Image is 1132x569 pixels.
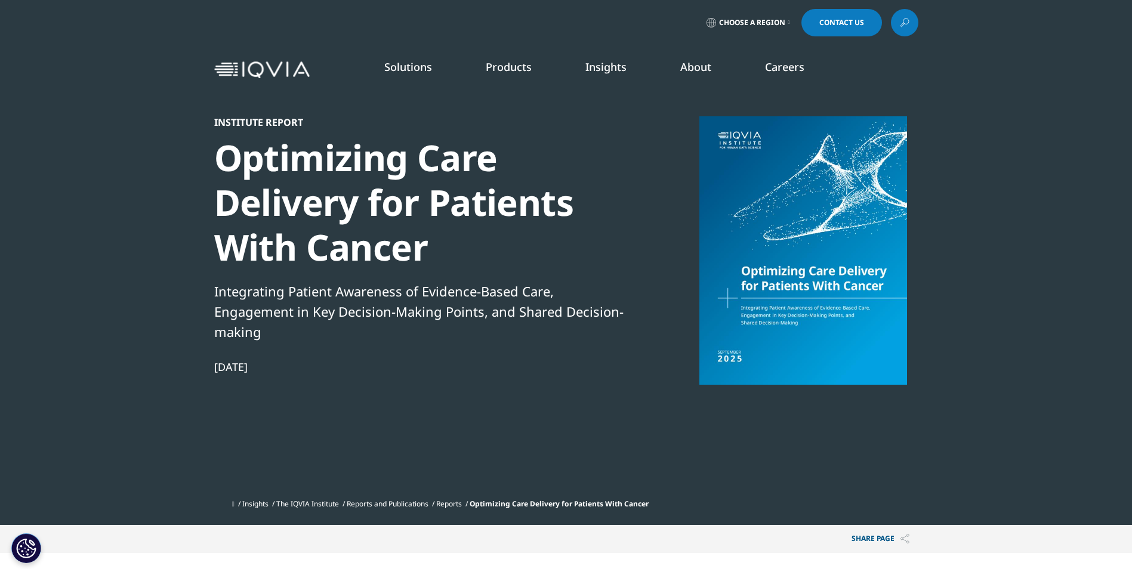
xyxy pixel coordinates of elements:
[900,534,909,544] img: Share PAGE
[214,116,624,128] div: Institute Report
[314,42,918,98] nav: Primary
[719,18,785,27] span: Choose a Region
[843,525,918,553] button: Share PAGEShare PAGE
[276,499,339,509] a: The IQVIA Institute
[585,60,627,74] a: Insights
[11,533,41,563] button: Cookie 设置
[680,60,711,74] a: About
[214,61,310,79] img: IQVIA Healthcare Information Technology and Pharma Clinical Research Company
[470,499,649,509] span: Optimizing Care Delivery for Patients With Cancer
[486,60,532,74] a: Products
[384,60,432,74] a: Solutions
[242,499,269,509] a: Insights
[436,499,462,509] a: Reports
[214,135,624,270] div: Optimizing Care Delivery for Patients With Cancer
[214,281,624,342] div: Integrating Patient Awareness of Evidence-Based Care, Engagement in Key Decision-Making Points, a...
[801,9,882,36] a: Contact Us
[214,360,624,374] div: [DATE]
[819,19,864,26] span: Contact Us
[765,60,804,74] a: Careers
[347,499,428,509] a: Reports and Publications
[843,525,918,553] p: Share PAGE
